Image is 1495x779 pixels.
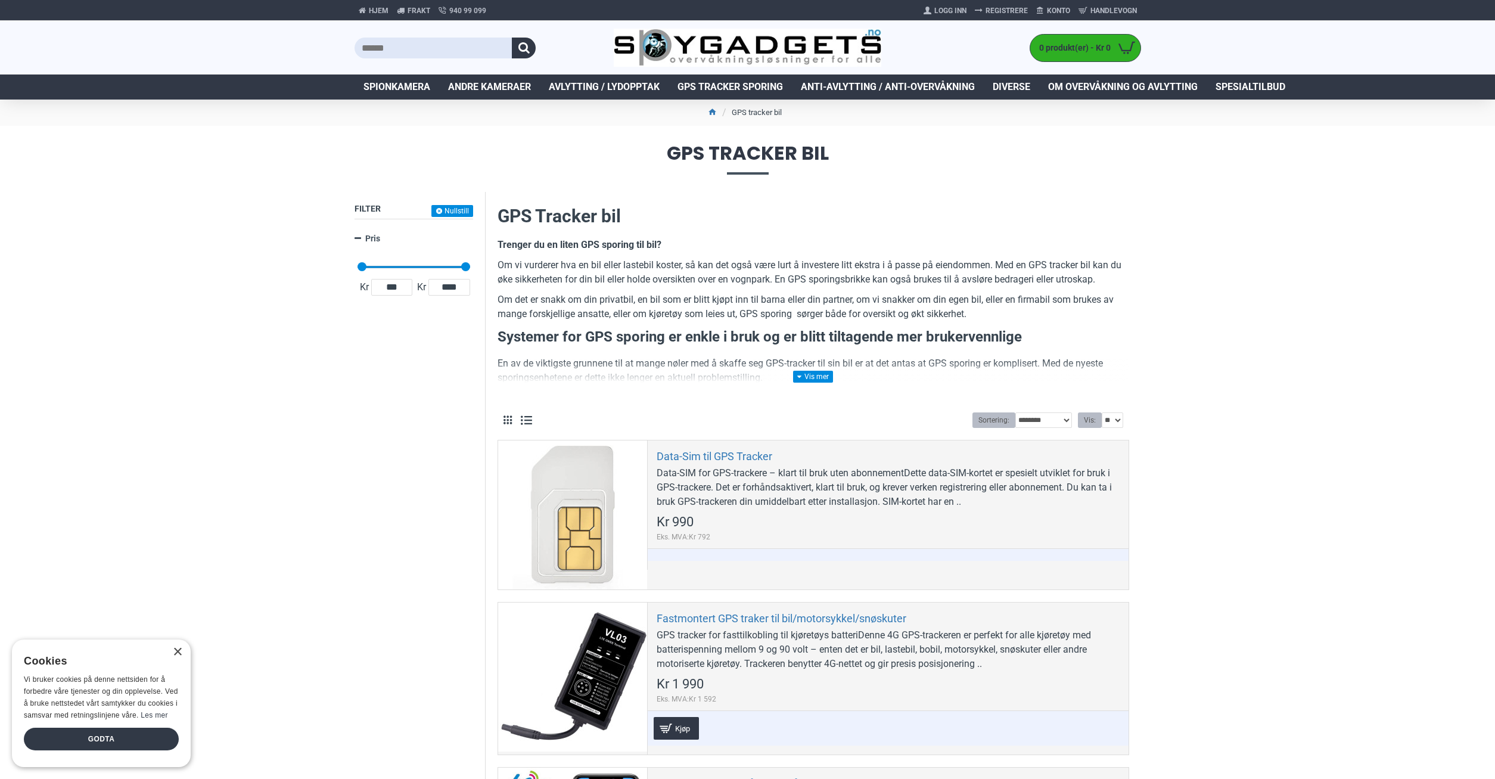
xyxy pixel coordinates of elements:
[672,725,693,733] span: Kjøp
[934,5,966,16] span: Logg Inn
[24,728,179,750] div: Godta
[449,5,486,16] span: 940 99 099
[993,80,1030,94] span: Diverse
[498,356,1129,385] p: En av de viktigste grunnene til at mange nøler med å skaffe seg GPS-tracker til sin bil er at det...
[498,258,1129,287] p: Om vi vurderer hva en bil eller lastebil koster, så kan det også være lurt å investere litt ekstr...
[358,280,371,294] span: Kr
[355,204,381,213] span: Filter
[1074,1,1141,20] a: Handlevogn
[792,75,984,100] a: Anti-avlytting / Anti-overvåkning
[1090,5,1137,16] span: Handlevogn
[1047,5,1070,16] span: Konto
[431,205,473,217] button: Nullstill
[919,1,971,20] a: Logg Inn
[439,75,540,100] a: Andre kameraer
[971,1,1032,20] a: Registrere
[415,280,428,294] span: Kr
[986,5,1028,16] span: Registrere
[24,675,178,719] span: Vi bruker cookies på denne nettsiden for å forbedre våre tjenester og din opplevelse. Ved å bruke...
[1048,80,1198,94] span: Om overvåkning og avlytting
[614,29,881,67] img: SpyGadgets.no
[657,449,772,463] a: Data-Sim til GPS Tracker
[657,612,906,625] a: Fastmontert GPS traker til bil/motorsykkel/snøskuter
[1032,1,1074,20] a: Konto
[498,440,647,589] a: Data-Sim til GPS Tracker
[498,293,1129,321] p: Om det er snakk om din privatbil, en bil som er blitt kjøpt inn til barna eller din partner, om v...
[972,412,1015,428] label: Sortering:
[549,80,660,94] span: Avlytting / Lydopptak
[657,532,710,542] span: Eks. MVA:Kr 792
[677,80,783,94] span: GPS Tracker Sporing
[984,75,1039,100] a: Diverse
[1030,35,1140,61] a: 0 produkt(er) - Kr 0
[669,75,792,100] a: GPS Tracker Sporing
[448,80,531,94] span: Andre kameraer
[1216,80,1285,94] span: Spesialtilbud
[24,648,171,674] div: Cookies
[657,516,694,529] span: Kr 990
[657,694,716,704] span: Eks. MVA:Kr 1 592
[1078,412,1102,428] label: Vis:
[1039,75,1207,100] a: Om overvåkning og avlytting
[355,144,1141,174] span: GPS tracker bil
[498,204,1129,229] h2: GPS Tracker bil
[141,711,167,719] a: Les mer, opens a new window
[498,327,1129,347] h3: Systemer for GPS sporing er enkle i bruk og er blitt tiltagende mer brukervennlige
[540,75,669,100] a: Avlytting / Lydopptak
[657,466,1120,509] div: Data-SIM for GPS-trackere – klart til bruk uten abonnementDette data-SIM-kortet er spesielt utvik...
[498,603,647,752] a: Fastmontert GPS traker til bil/motorsykkel/snøskuter Fastmontert GPS traker til bil/motorsykkel/s...
[1030,42,1114,54] span: 0 produkt(er) - Kr 0
[363,80,430,94] span: Spionkamera
[369,5,388,16] span: Hjem
[801,80,975,94] span: Anti-avlytting / Anti-overvåkning
[498,239,661,250] b: Trenger du en liten GPS sporing til bil?
[657,628,1120,671] div: GPS tracker for fasttilkobling til kjøretøys batteriDenne 4G GPS-trackeren er perfekt for alle kj...
[173,648,182,657] div: Close
[657,678,704,691] span: Kr 1 990
[408,5,430,16] span: Frakt
[355,228,473,249] a: Pris
[355,75,439,100] a: Spionkamera
[1207,75,1294,100] a: Spesialtilbud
